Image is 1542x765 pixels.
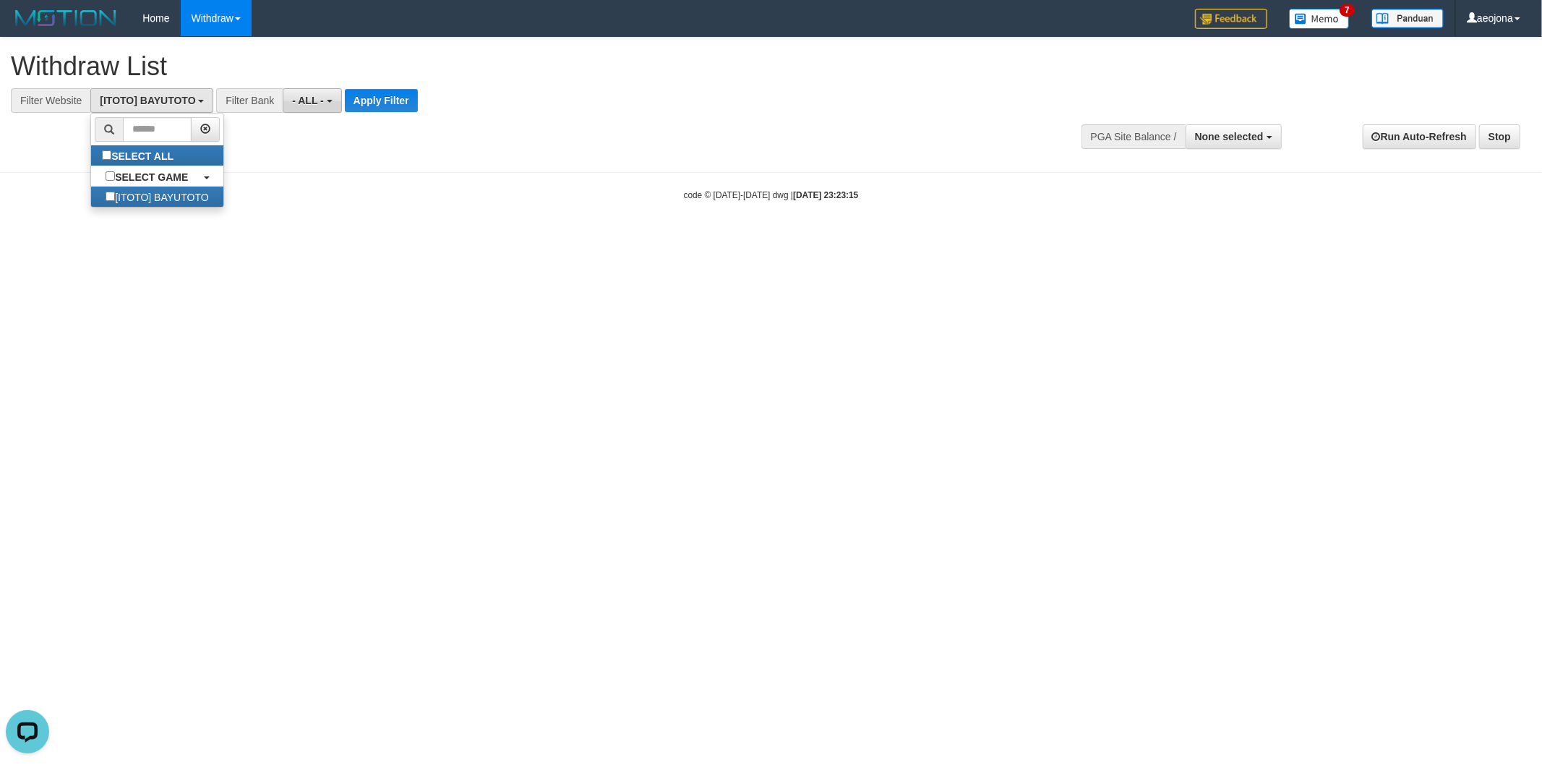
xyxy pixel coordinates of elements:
input: SELECT GAME [106,171,115,181]
label: [ITOTO] BAYUTOTO [91,187,223,207]
button: [ITOTO] BAYUTOTO [90,88,213,113]
img: Feedback.jpg [1195,9,1267,29]
img: MOTION_logo.png [11,7,121,29]
a: Run Auto-Refresh [1363,124,1476,149]
small: code © [DATE]-[DATE] dwg | [684,190,859,200]
span: 7 [1340,4,1355,17]
b: SELECT GAME [115,171,188,183]
input: [ITOTO] BAYUTOTO [106,192,115,201]
strong: [DATE] 23:23:15 [793,190,858,200]
div: Filter Website [11,88,90,113]
span: [ITOTO] BAYUTOTO [100,95,195,106]
button: None selected [1186,124,1282,149]
div: Filter Bank [216,88,283,113]
img: Button%20Memo.svg [1289,9,1350,29]
label: SELECT ALL [91,145,188,166]
span: None selected [1195,131,1264,142]
span: - ALL - [292,95,324,106]
button: - ALL - [283,88,341,113]
div: PGA Site Balance / [1081,124,1186,149]
a: Stop [1479,124,1520,149]
a: SELECT GAME [91,166,223,187]
button: Open LiveChat chat widget [6,6,49,49]
img: panduan.png [1371,9,1444,28]
h1: Withdraw List [11,52,1014,81]
button: Apply Filter [345,89,418,112]
input: SELECT ALL [102,150,111,160]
